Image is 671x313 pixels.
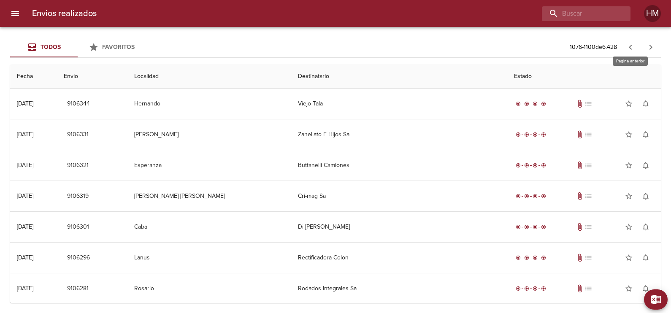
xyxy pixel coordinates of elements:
button: 9106321 [64,158,92,173]
span: radio_button_checked [541,286,546,291]
span: 9106331 [67,130,89,140]
button: 9106319 [64,189,92,204]
button: 9106281 [64,281,92,297]
div: [DATE] [17,100,33,107]
span: star_border [625,223,633,231]
span: Tiene documentos adjuntos [576,254,584,262]
span: radio_button_checked [533,101,538,106]
span: star_border [625,192,633,200]
div: [DATE] [17,254,33,261]
div: HM [644,5,661,22]
button: Agregar a favoritos [620,126,637,143]
td: Hernando [127,89,291,119]
span: radio_button_checked [516,163,521,168]
button: menu [5,3,25,24]
span: radio_button_checked [516,101,521,106]
span: radio_button_checked [524,255,529,260]
span: star_border [625,254,633,262]
span: radio_button_checked [524,194,529,199]
span: No tiene pedido asociado [584,192,593,200]
span: radio_button_checked [533,163,538,168]
h6: Envios realizados [32,7,97,20]
div: Entregado [514,284,548,293]
span: radio_button_checked [516,255,521,260]
span: radio_button_checked [516,224,521,229]
td: Buttanelli Camiones [291,150,507,181]
div: [DATE] [17,223,33,230]
span: list [584,130,593,139]
span: radio_button_checked [541,255,546,260]
span: radio_button_checked [524,101,529,106]
td: Rosario [127,273,291,304]
span: No tiene pedido asociado [584,254,593,262]
div: Entregado [514,254,548,262]
button: Agregar a favoritos [620,188,637,205]
span: Tiene documentos adjuntos [576,130,584,139]
button: Agregar a favoritos [620,157,637,174]
span: radio_button_checked [533,194,538,199]
span: 9106321 [67,160,89,171]
span: radio_button_checked [524,163,529,168]
td: Rodados Integrales Sa [291,273,507,304]
span: radio_button_checked [533,224,538,229]
span: notifications_none [641,223,650,231]
span: No tiene pedido asociado [584,161,593,170]
button: Activar notificaciones [637,249,654,266]
span: attach_file [576,100,584,108]
td: [PERSON_NAME] [127,119,291,150]
span: notifications_none [641,130,650,139]
span: radio_button_checked [524,286,529,291]
span: radio_button_checked [541,132,546,137]
span: notifications_none [641,161,650,170]
span: No tiene pedido asociado [584,284,593,293]
span: notifications_none [641,100,650,108]
span: Favoritos [102,43,135,51]
th: Fecha [10,65,57,89]
button: 9106344 [64,96,93,112]
td: Rectificadora Colon [291,243,507,273]
button: Activar notificaciones [637,157,654,174]
button: Activar notificaciones [637,95,654,112]
th: Localidad [127,65,291,89]
span: Pagina siguiente [641,37,661,57]
td: Di [PERSON_NAME] [291,212,507,242]
div: Entregado [514,100,548,108]
span: 9106281 [67,283,89,294]
span: radio_button_checked [533,255,538,260]
button: Agregar a favoritos [620,249,637,266]
button: 9106331 [64,127,92,143]
span: star_border [625,284,633,293]
td: [PERSON_NAME] [PERSON_NAME] [127,181,291,211]
span: radio_button_checked [524,132,529,137]
td: Lanus [127,243,291,273]
div: [DATE] [17,162,33,169]
span: Tiene documentos adjuntos [576,284,584,293]
span: radio_button_checked [541,224,546,229]
button: Activar notificaciones [637,126,654,143]
button: Exportar Excel [644,289,668,310]
div: [DATE] [17,192,33,200]
button: Activar notificaciones [637,280,654,297]
td: Caba [127,212,291,242]
div: Tabs Envios [10,37,145,57]
p: 1076 - 1100 de 6.428 [570,43,617,51]
span: Tiene documentos adjuntos [576,223,584,231]
div: Entregado [514,161,548,170]
td: Cri-mag Sa [291,181,507,211]
span: Todos [41,43,61,51]
td: Zanellato E Hijos Sa [291,119,507,150]
span: No tiene pedido asociado [584,223,593,231]
td: Esperanza [127,150,291,181]
span: star_border [625,100,633,108]
th: Destinatario [291,65,507,89]
button: Agregar a favoritos [620,280,637,297]
td: Viejo Tala [291,89,507,119]
span: radio_button_checked [516,286,521,291]
div: Abrir información de usuario [644,5,661,22]
input: buscar [542,6,616,21]
span: 9106319 [67,191,89,202]
div: [DATE] [17,131,33,138]
button: 9106296 [64,250,93,266]
span: radio_button_checked [516,132,521,137]
span: 9106301 [67,222,89,232]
